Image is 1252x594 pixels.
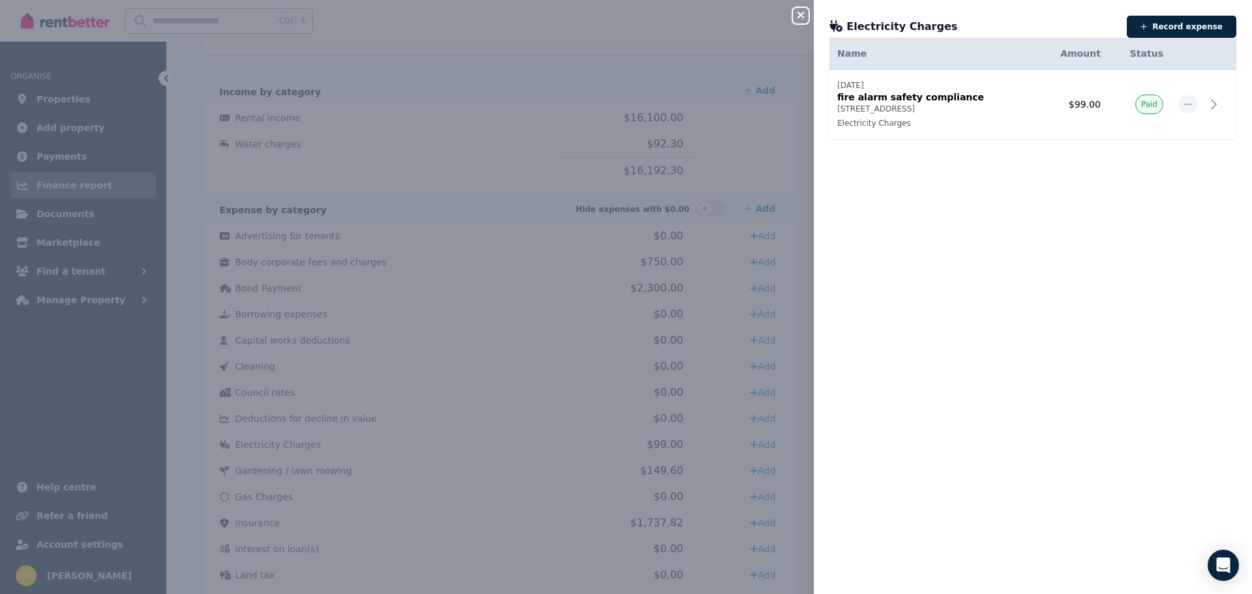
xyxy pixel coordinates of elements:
span: Paid [1141,99,1157,110]
p: [DATE] [837,80,1029,91]
th: Amount [1037,38,1108,70]
th: Name [829,38,1037,70]
div: Open Intercom Messenger [1208,550,1239,581]
p: Electricity Charges [837,118,1029,128]
p: [STREET_ADDRESS] [837,104,1029,114]
span: Electricity Charges [846,19,957,35]
button: Record expense [1127,16,1236,38]
td: $99.00 [1037,70,1108,140]
th: Status [1109,38,1171,70]
p: fire alarm safety compliance [837,91,1029,104]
